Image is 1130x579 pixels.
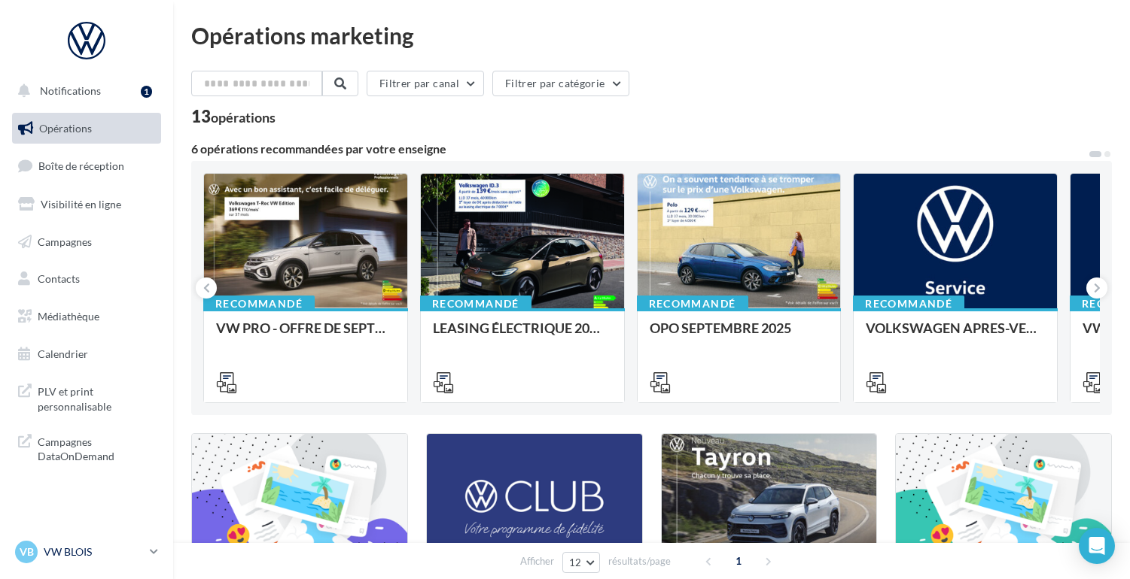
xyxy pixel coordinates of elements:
[492,71,629,96] button: Filtrer par catégorie
[367,71,484,96] button: Filtrer par canal
[1079,528,1115,564] div: Open Intercom Messenger
[9,150,164,182] a: Boîte de réception
[203,296,315,312] div: Recommandé
[9,75,158,107] button: Notifications 1
[9,375,164,420] a: PLV et print personnalisable
[9,113,164,144] a: Opérations
[38,272,80,285] span: Contacts
[9,426,164,470] a: Campagnes DataOnDemand
[562,552,601,573] button: 12
[433,320,612,350] div: LEASING ÉLECTRIQUE 2025
[853,296,964,312] div: Recommandé
[38,381,155,414] span: PLV et print personnalisable
[191,108,276,125] div: 13
[20,544,34,559] span: VB
[420,296,531,312] div: Recommandé
[40,84,101,97] span: Notifications
[520,554,554,568] span: Afficher
[38,347,88,360] span: Calendrier
[9,226,164,258] a: Campagnes
[191,24,1112,47] div: Opérations marketing
[44,544,144,559] p: VW BLOIS
[41,198,121,211] span: Visibilité en ligne
[38,432,155,464] span: Campagnes DataOnDemand
[38,235,92,247] span: Campagnes
[608,554,671,568] span: résultats/page
[866,320,1045,350] div: VOLKSWAGEN APRES-VENTE
[9,338,164,370] a: Calendrier
[9,189,164,220] a: Visibilité en ligne
[637,296,748,312] div: Recommandé
[9,301,164,332] a: Médiathèque
[38,310,99,323] span: Médiathèque
[569,556,582,568] span: 12
[216,320,395,350] div: VW PRO - OFFRE DE SEPTEMBRE 25
[191,143,1088,155] div: 6 opérations recommandées par votre enseigne
[38,159,124,172] span: Boîte de réception
[39,122,92,135] span: Opérations
[141,86,152,98] div: 1
[12,538,161,566] a: VB VW BLOIS
[211,111,276,124] div: opérations
[726,549,751,573] span: 1
[9,263,164,295] a: Contacts
[650,320,829,350] div: OPO SEPTEMBRE 2025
